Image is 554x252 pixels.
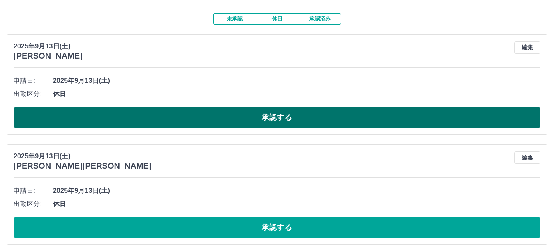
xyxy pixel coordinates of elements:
[213,13,256,25] button: 未承認
[14,217,540,238] button: 承認する
[514,151,540,164] button: 編集
[14,151,152,161] p: 2025年9月13日(土)
[514,41,540,54] button: 編集
[14,107,540,128] button: 承認する
[53,199,540,209] span: 休日
[14,186,53,196] span: 申請日:
[53,89,540,99] span: 休日
[53,186,540,196] span: 2025年9月13日(土)
[14,89,53,99] span: 出勤区分:
[14,41,83,51] p: 2025年9月13日(土)
[299,13,341,25] button: 承認済み
[14,51,83,61] h3: [PERSON_NAME]
[256,13,299,25] button: 休日
[53,76,540,86] span: 2025年9月13日(土)
[14,76,53,86] span: 申請日:
[14,161,152,171] h3: [PERSON_NAME][PERSON_NAME]
[14,199,53,209] span: 出勤区分:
